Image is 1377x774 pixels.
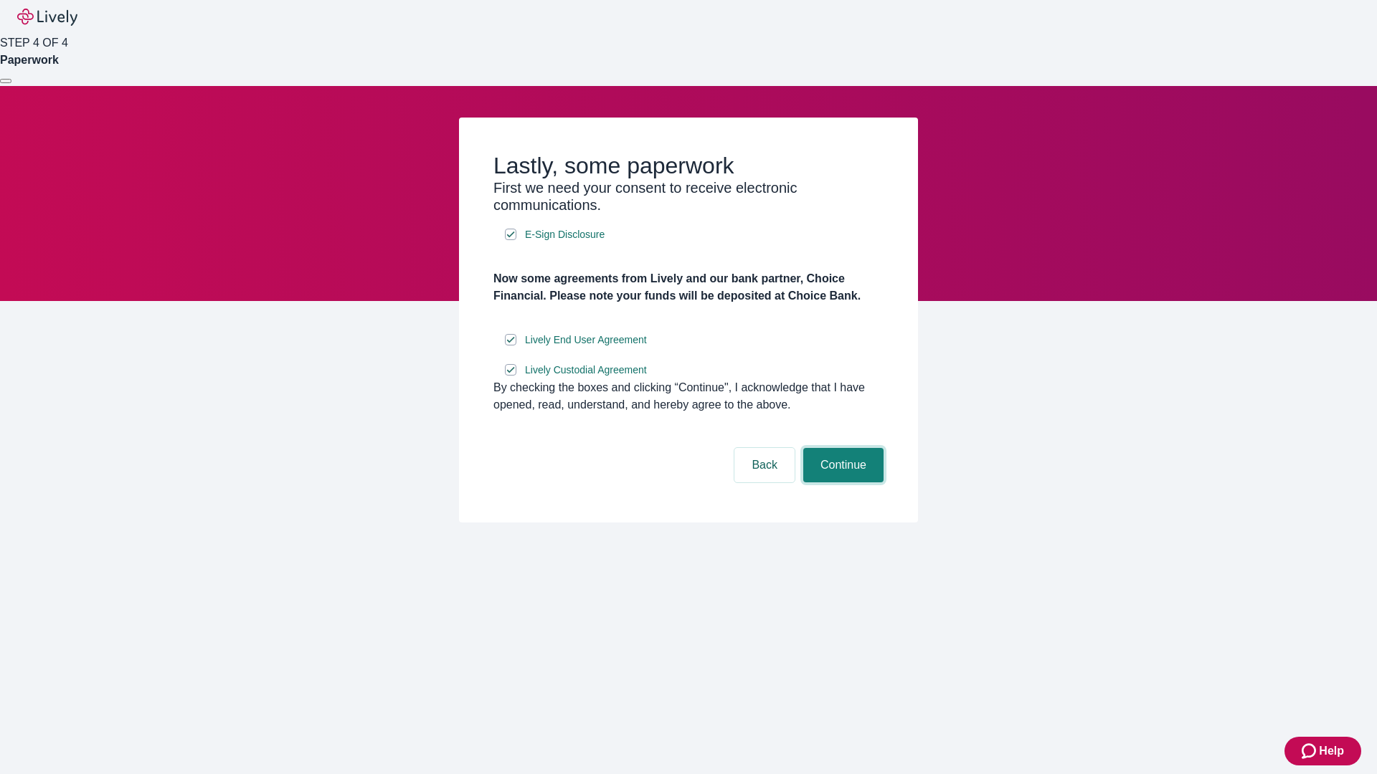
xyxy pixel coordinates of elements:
h3: First we need your consent to receive electronic communications. [493,179,884,214]
svg: Zendesk support icon [1302,742,1319,760]
span: Lively End User Agreement [525,333,647,348]
span: Help [1319,742,1344,760]
button: Back [734,448,795,482]
span: E-Sign Disclosure [525,227,605,242]
a: e-sign disclosure document [522,226,607,244]
img: Lively [17,9,77,26]
button: Continue [803,448,884,482]
a: e-sign disclosure document [522,331,650,349]
h2: Lastly, some paperwork [493,152,884,179]
span: Lively Custodial Agreement [525,363,647,378]
h4: Now some agreements from Lively and our bank partner, Choice Financial. Please note your funds wi... [493,270,884,305]
a: e-sign disclosure document [522,361,650,379]
div: By checking the boxes and clicking “Continue", I acknowledge that I have opened, read, understand... [493,379,884,414]
button: Zendesk support iconHelp [1284,737,1361,765]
